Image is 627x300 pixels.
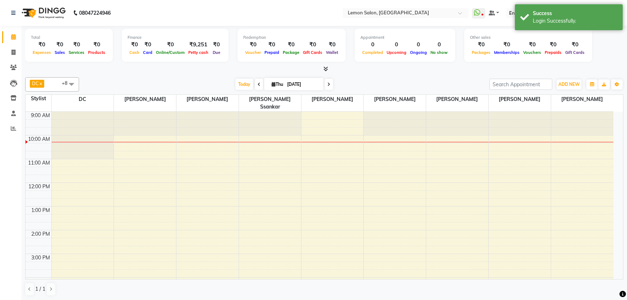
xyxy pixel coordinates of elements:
div: ₹0 [86,41,107,49]
span: +8 [62,80,73,86]
div: Login Successfully. [533,17,617,25]
div: ₹0 [128,41,141,49]
span: [PERSON_NAME] [114,95,176,104]
span: No show [429,50,449,55]
span: Wallet [324,50,340,55]
div: 12:00 PM [27,183,51,190]
div: ₹0 [263,41,281,49]
div: ₹0 [243,41,263,49]
div: 10:00 AM [27,135,51,143]
div: Other sales [470,34,586,41]
span: Gift Cards [301,50,324,55]
div: ₹0 [563,41,586,49]
span: Today [235,79,253,90]
div: ₹0 [210,41,223,49]
div: ₹9,251 [186,41,210,49]
div: ₹0 [141,41,154,49]
div: 0 [429,41,449,49]
div: ₹0 [67,41,86,49]
div: 4:00 PM [30,278,51,285]
span: Vouchers [521,50,543,55]
span: Petty cash [186,50,210,55]
span: Packages [470,50,492,55]
span: 1 / 1 [35,285,45,293]
div: ₹0 [31,41,53,49]
div: 1:00 PM [30,207,51,214]
div: 2:00 PM [30,230,51,238]
span: Prepaids [543,50,563,55]
div: 0 [385,41,408,49]
div: Success [533,10,617,17]
div: Total [31,34,107,41]
div: 9:00 AM [29,112,51,119]
span: Upcoming [385,50,408,55]
div: ₹0 [281,41,301,49]
div: 11:00 AM [27,159,51,167]
div: Redemption [243,34,340,41]
button: ADD NEW [557,79,581,89]
span: Completed [360,50,385,55]
div: ₹0 [324,41,340,49]
div: ₹0 [521,41,543,49]
div: 3:00 PM [30,254,51,262]
span: [PERSON_NAME] [489,95,551,104]
a: x [39,80,42,86]
div: ₹0 [492,41,521,49]
span: Prepaid [263,50,281,55]
span: Thu [270,82,285,87]
div: Stylist [26,95,51,102]
div: ₹0 [543,41,563,49]
div: ₹0 [154,41,186,49]
input: 2025-09-04 [285,79,321,90]
span: [PERSON_NAME] [364,95,426,104]
span: Ongoing [408,50,429,55]
span: ADD NEW [558,82,580,87]
span: Memberships [492,50,521,55]
span: [PERSON_NAME] Ssankar [239,95,301,111]
span: DC [52,95,114,104]
span: Sales [53,50,67,55]
div: ₹0 [470,41,492,49]
span: [PERSON_NAME] [176,95,239,104]
span: Online/Custom [154,50,186,55]
span: Products [86,50,107,55]
div: ₹0 [301,41,324,49]
div: Finance [128,34,223,41]
img: logo [18,3,68,23]
span: Cash [128,50,141,55]
div: ₹0 [53,41,67,49]
span: Due [211,50,222,55]
div: 0 [408,41,429,49]
span: Card [141,50,154,55]
input: Search Appointment [489,79,552,90]
span: DC [32,80,39,86]
span: [PERSON_NAME] [551,95,613,104]
b: 08047224946 [79,3,111,23]
span: Expenses [31,50,53,55]
div: Appointment [360,34,449,41]
span: [PERSON_NAME] [301,95,364,104]
span: Package [281,50,301,55]
span: Gift Cards [563,50,586,55]
div: 0 [360,41,385,49]
span: Services [67,50,86,55]
span: [PERSON_NAME] [426,95,488,104]
span: Voucher [243,50,263,55]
